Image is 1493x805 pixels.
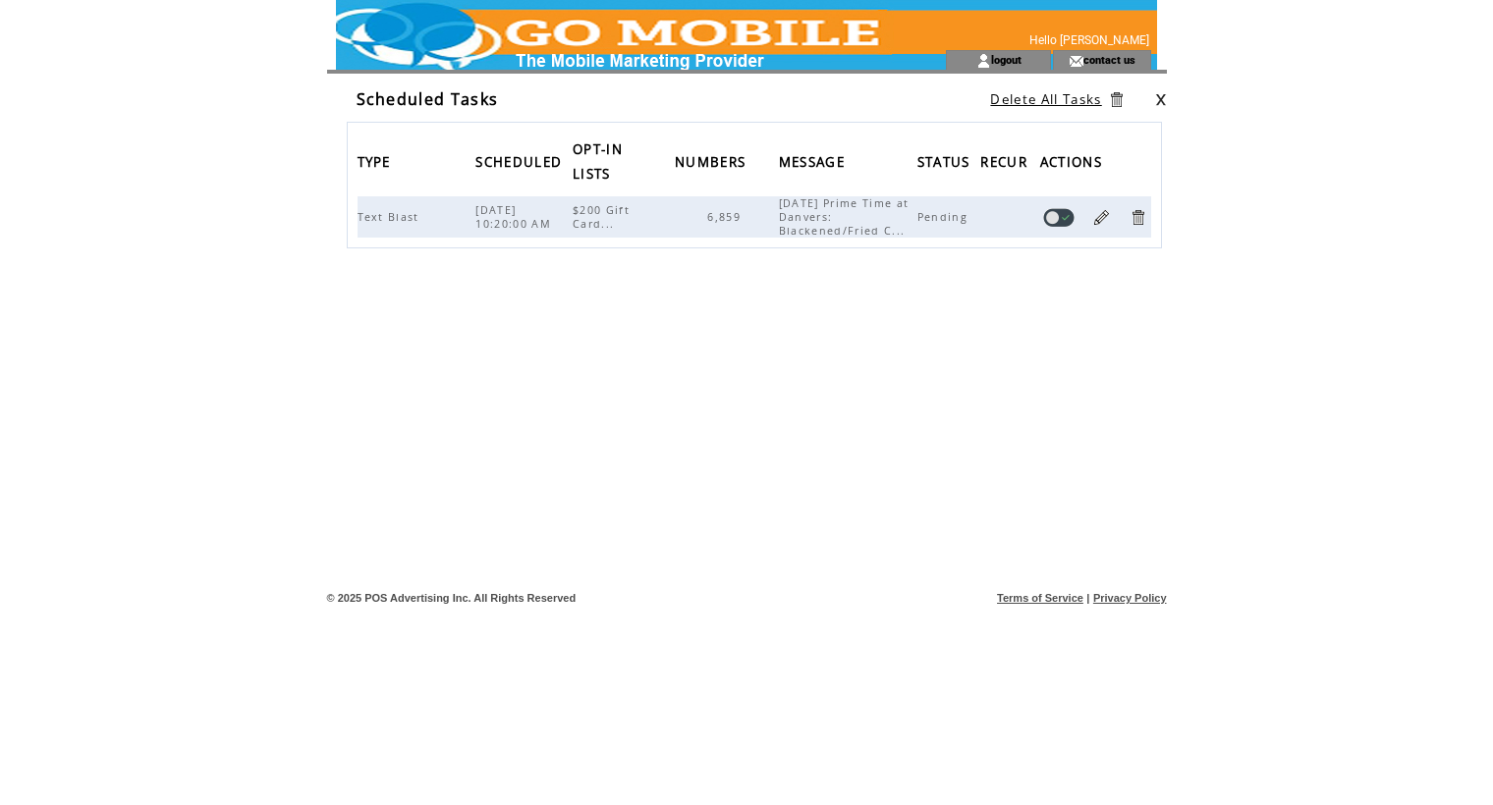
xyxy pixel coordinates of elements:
[917,148,975,181] span: STATUS
[357,88,499,110] span: Scheduled Tasks
[1086,592,1089,604] span: |
[358,148,396,181] span: TYPE
[573,203,630,231] span: $200 Gift Card...
[917,210,972,224] span: Pending
[1092,208,1111,227] a: Edit Task
[1093,592,1167,604] a: Privacy Policy
[573,135,623,192] span: OPT-IN LISTS
[980,148,1032,181] span: RECUR
[980,155,1032,167] a: RECUR
[779,196,911,238] span: [DATE] Prime Time at Danvers: Blackened/Fried C...
[917,155,975,167] a: STATUS
[1069,53,1083,69] img: contact_us_icon.gif
[475,148,567,181] span: SCHEDULED
[1083,53,1135,66] a: contact us
[1040,148,1107,181] span: ACTIONS
[707,210,746,224] span: 6,859
[1129,208,1147,227] a: Delete Task
[675,155,750,167] a: NUMBERS
[675,148,750,181] span: NUMBERS
[991,53,1022,66] a: logout
[358,155,396,167] a: TYPE
[327,592,577,604] span: © 2025 POS Advertising Inc. All Rights Reserved
[358,210,424,224] span: Text Blast
[997,592,1083,604] a: Terms of Service
[779,148,850,181] span: MESSAGE
[475,155,567,167] a: SCHEDULED
[779,155,850,167] a: MESSAGE
[1029,33,1149,47] span: Hello [PERSON_NAME]
[573,142,623,179] a: OPT-IN LISTS
[475,203,556,231] span: [DATE] 10:20:00 AM
[1043,208,1075,227] a: Disable task
[990,90,1101,108] a: Delete All Tasks
[976,53,991,69] img: account_icon.gif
